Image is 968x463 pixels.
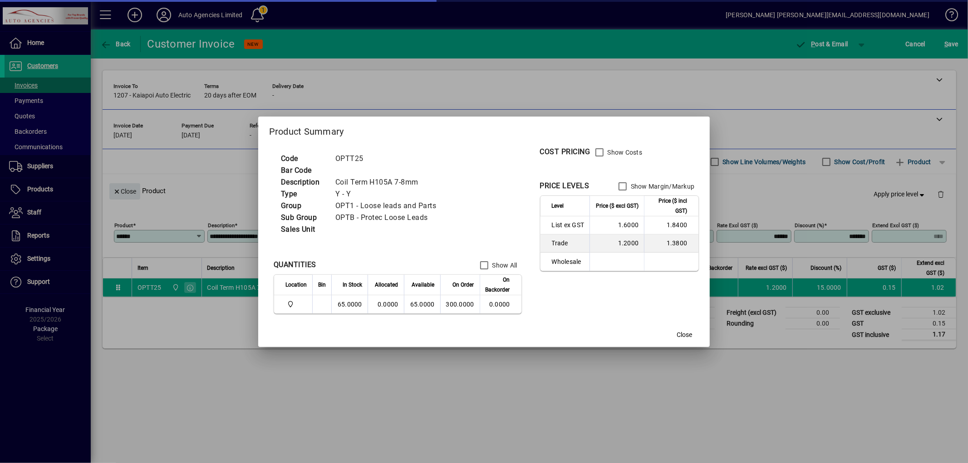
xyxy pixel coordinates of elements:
[343,280,362,290] span: In Stock
[453,280,474,290] span: On Order
[446,301,474,308] span: 300.0000
[276,188,331,200] td: Type
[540,180,590,191] div: PRICE LEVELS
[491,261,517,270] label: Show All
[276,176,331,188] td: Description
[318,280,326,290] span: Bin
[552,201,564,211] span: Level
[276,224,331,235] td: Sales Unit
[258,117,710,143] h2: Product Summary
[552,220,585,229] span: List ex GST
[331,153,447,165] td: OPTT25
[677,330,692,340] span: Close
[596,201,639,211] span: Price ($ excl GST)
[590,216,644,234] td: 1.6000
[331,200,447,212] td: OPT1 - Loose leads and Parts
[540,146,590,157] div: COST PRICING
[412,280,435,290] span: Available
[650,196,687,216] span: Price ($ incl GST)
[590,234,644,253] td: 1.2000
[486,275,510,295] span: On Backorder
[331,188,447,200] td: Y - Y
[331,295,368,313] td: 65.0000
[670,327,699,343] button: Close
[552,257,585,266] span: Wholesale
[276,165,331,176] td: Bar Code
[644,216,698,234] td: 1.8400
[276,200,331,212] td: Group
[629,182,695,191] label: Show Margin/Markup
[644,234,698,253] td: 1.3800
[331,176,447,188] td: Coil Term H105A 7-8mm
[606,148,643,157] label: Show Costs
[375,280,398,290] span: Allocated
[331,212,447,224] td: OPTB - Protec Loose Leads
[274,259,316,270] div: QUANTITIES
[368,295,404,313] td: 0.0000
[480,295,521,313] td: 0.0000
[552,239,585,248] span: Trade
[285,280,307,290] span: Location
[276,153,331,165] td: Code
[276,212,331,224] td: Sub Group
[404,295,440,313] td: 65.0000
